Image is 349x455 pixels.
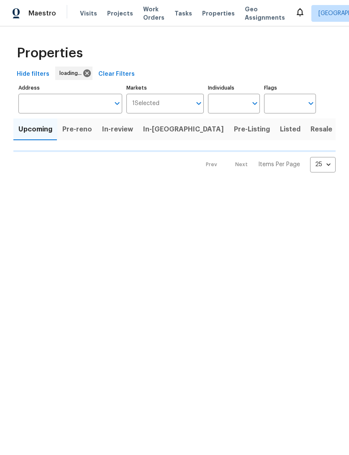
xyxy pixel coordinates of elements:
[17,49,83,57] span: Properties
[305,98,317,109] button: Open
[249,98,261,109] button: Open
[198,157,336,172] nav: Pagination Navigation
[280,123,300,135] span: Listed
[62,123,92,135] span: Pre-reno
[208,85,260,90] label: Individuals
[234,123,270,135] span: Pre-Listing
[13,67,53,82] button: Hide filters
[245,5,285,22] span: Geo Assignments
[18,85,122,90] label: Address
[59,69,85,77] span: loading...
[95,67,138,82] button: Clear Filters
[311,123,332,135] span: Resale
[55,67,92,80] div: loading...
[80,9,97,18] span: Visits
[202,9,235,18] span: Properties
[174,10,192,16] span: Tasks
[98,69,135,80] span: Clear Filters
[143,123,224,135] span: In-[GEOGRAPHIC_DATA]
[193,98,205,109] button: Open
[258,160,300,169] p: Items Per Page
[17,69,49,80] span: Hide filters
[132,100,159,107] span: 1 Selected
[18,123,52,135] span: Upcoming
[102,123,133,135] span: In-review
[28,9,56,18] span: Maestro
[143,5,164,22] span: Work Orders
[310,154,336,175] div: 25
[111,98,123,109] button: Open
[107,9,133,18] span: Projects
[126,85,204,90] label: Markets
[264,85,316,90] label: Flags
